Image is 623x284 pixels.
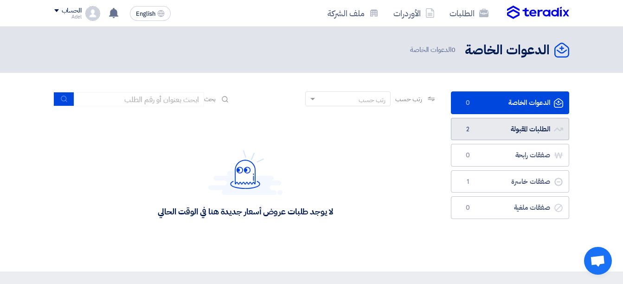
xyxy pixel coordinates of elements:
a: صفقات رابحة0 [451,144,569,167]
span: رتب حسب [395,94,422,104]
span: 0 [462,98,474,108]
a: الطلبات المقبولة2 [451,118,569,141]
span: 2 [462,125,474,134]
span: 0 [451,45,456,55]
img: profile_test.png [85,6,100,21]
img: Teradix logo [507,6,569,19]
a: ملف الشركة [320,2,386,24]
a: الطلبات [442,2,496,24]
span: 0 [462,151,474,160]
div: رتب حسب [359,95,385,105]
a: صفقات خاسرة1 [451,170,569,193]
div: Adel [54,14,82,19]
input: ابحث بعنوان أو رقم الطلب [74,92,204,106]
div: الحساب [62,7,82,15]
span: بحث [204,94,216,104]
button: English [130,6,171,21]
span: English [136,11,155,17]
div: لا يوجد طلبات عروض أسعار جديدة هنا في الوقت الحالي [158,206,333,217]
div: Open chat [584,247,612,275]
span: 1 [462,177,474,187]
h2: الدعوات الخاصة [465,41,550,59]
span: 0 [462,203,474,213]
span: الدعوات الخاصة [410,45,457,55]
a: صفقات ملغية0 [451,196,569,219]
a: الأوردرات [386,2,442,24]
a: الدعوات الخاصة0 [451,91,569,114]
img: Hello [208,150,283,195]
